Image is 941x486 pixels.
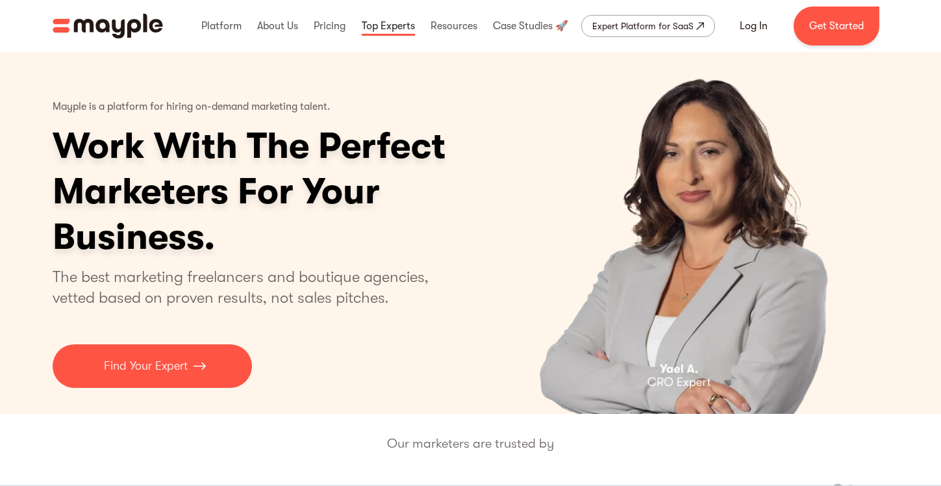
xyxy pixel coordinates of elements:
[53,14,163,38] img: Mayple logo
[581,15,715,37] a: Expert Platform for SaaS
[592,18,694,34] div: Expert Platform for SaaS
[794,6,879,45] a: Get Started
[53,91,331,123] p: Mayple is a platform for hiring on-demand marketing talent.
[310,5,349,47] div: Pricing
[104,357,188,375] p: Find Your Expert
[254,5,301,47] div: About Us
[724,10,783,42] a: Log In
[198,5,245,47] div: Platform
[53,344,252,388] a: Find Your Expert
[358,5,418,47] div: Top Experts
[427,5,481,47] div: Resources
[53,14,163,38] a: home
[707,335,941,486] iframe: Chat Widget
[53,123,546,260] h1: Work With The Perfect Marketers For Your Business.
[53,266,444,308] p: The best marketing freelancers and boutique agencies, vetted based on proven results, not sales p...
[483,52,889,414] div: 4 of 5
[483,52,889,414] div: carousel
